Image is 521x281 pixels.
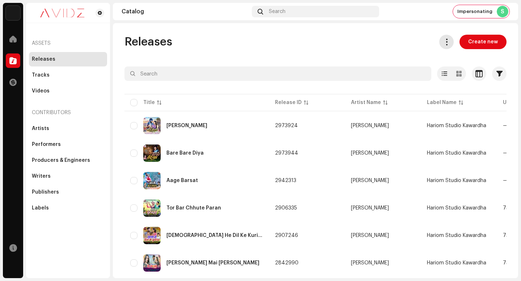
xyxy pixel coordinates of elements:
span: Hariom Studio Kawardha [427,260,486,265]
span: Ashok Manikpuri [351,260,415,265]
img: 605e2af9-4b2c-4c95-aa97-e288bebd0188 [143,117,161,134]
re-m-nav-item: Tracks [29,68,107,82]
re-a-nav-header: Contributors [29,104,107,121]
div: Mile Rahev Mai Tor Sang Rani [166,260,259,265]
img: e7a51a2e-e58c-45e8-a8f1-01cfc692af33 [143,199,161,217]
img: d8278883-676c-48f1-ba7c-0a26969f4ea9 [143,227,161,244]
span: Hariom Studio Kawardha [427,151,486,156]
div: [PERSON_NAME] [351,233,389,238]
div: Release ID [275,99,302,106]
span: Hariom Studio Kawardha [427,123,486,128]
re-m-nav-item: Publishers [29,185,107,199]
img: 10d72f0b-d06a-424f-aeaa-9c9f537e57b6 [6,6,20,20]
img: 61e5e616-e033-4588-8a22-3c0ca0554722 [143,254,161,272]
div: [PERSON_NAME] [351,178,389,183]
span: Amisha Markam [351,151,415,156]
span: — [503,151,508,156]
div: Performers [32,142,61,147]
div: Title [143,99,155,106]
span: Hariom Studio Kawardha [427,206,486,211]
div: Artist Name [351,99,381,106]
div: Catalog [122,9,249,14]
re-m-nav-item: Producers & Engineers [29,153,107,168]
span: 2907246 [275,233,298,238]
re-m-nav-item: Labels [29,201,107,215]
div: Producers & Engineers [32,157,90,163]
div: Labels [32,205,49,211]
span: Saheb Netam [351,233,415,238]
div: Publishers [32,189,59,195]
div: Bare Bare Diya [166,151,204,156]
span: 2973944 [275,151,298,156]
img: 0c631eef-60b6-411a-a233-6856366a70de [32,9,93,17]
re-m-nav-item: Releases [29,52,107,66]
div: [PERSON_NAME] [351,123,389,128]
span: 2942313 [275,178,296,183]
div: Tor Bar Chhute Paran [166,206,221,211]
img: b109d553-1a4f-47f8-b464-096e3a9369f6 [143,172,161,189]
div: Label Name [427,99,457,106]
span: Create new [468,35,498,49]
div: [PERSON_NAME] [351,151,389,156]
re-m-nav-item: Artists [29,121,107,136]
div: Tracks [32,72,50,78]
span: — [503,178,508,183]
img: 0e67240e-aa74-4383-8c2d-6016ce4a12ea [143,144,161,162]
div: [PERSON_NAME] [351,206,389,211]
re-a-nav-header: Assets [29,35,107,52]
div: [PERSON_NAME] [351,260,389,265]
span: Pramod Sen [351,123,415,128]
span: Hariom Studio Kawardha [427,233,486,238]
re-m-nav-item: Writers [29,169,107,183]
span: 2973924 [275,123,298,128]
span: — [503,123,508,128]
span: Impersonating [457,9,492,14]
span: 2842990 [275,260,298,265]
span: Raj Yadav [351,178,415,183]
span: 2906335 [275,206,297,211]
div: Sunna He Dil Ke Kuriya [166,233,263,238]
div: Aage Barsat [166,178,198,183]
input: Search [124,66,431,81]
span: Releases [124,35,172,49]
span: Ramkhelawan Markam [351,206,415,211]
span: Search [269,9,285,14]
div: Writers [32,173,51,179]
re-m-nav-item: Videos [29,84,107,98]
div: Videos [32,88,50,94]
div: Mith Boli [166,123,207,128]
div: Artists [32,126,49,131]
re-m-nav-item: Performers [29,137,107,152]
div: Releases [32,56,55,62]
span: Hariom Studio Kawardha [427,178,486,183]
button: Create new [459,35,507,49]
div: S [497,6,508,17]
